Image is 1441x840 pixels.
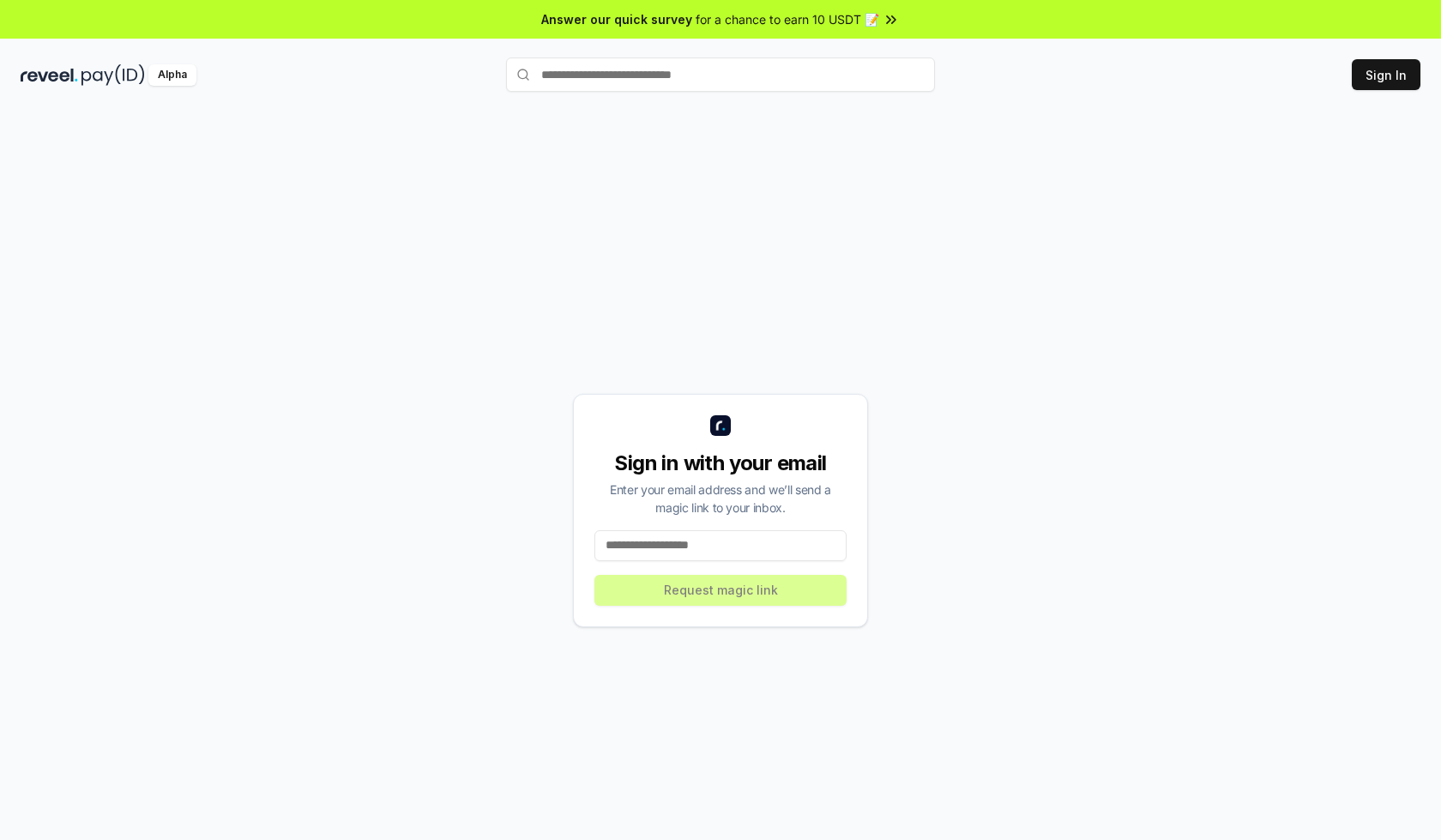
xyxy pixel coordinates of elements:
[541,10,692,28] span: Answer our quick survey
[594,480,847,517] div: Enter your email address and we’ll send a magic link to your inbox.
[21,64,78,86] img: reveel_dark
[710,415,731,436] img: logo_small
[696,10,879,28] span: for a chance to earn 10 USDT 📝
[148,64,196,86] div: Alpha
[81,64,145,86] img: pay_id
[594,450,847,477] div: Sign in with your email
[1352,59,1420,90] button: Sign In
